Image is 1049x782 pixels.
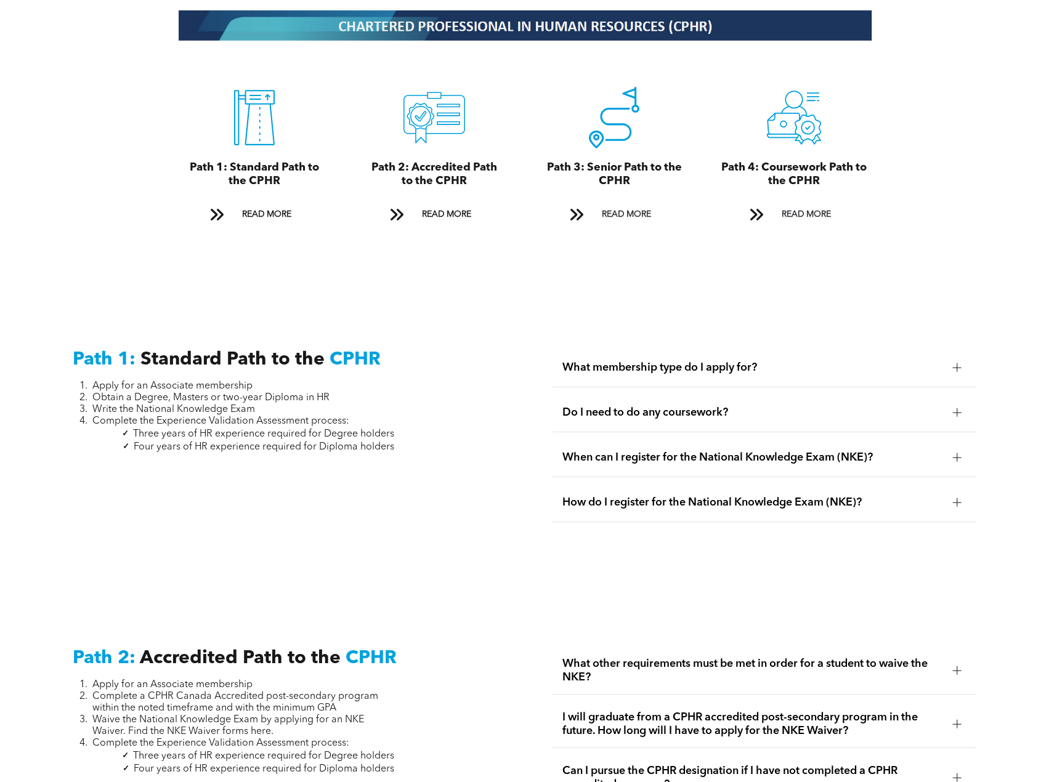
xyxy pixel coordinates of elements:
[562,496,942,509] span: How do I register for the National Knowledge Exam (NKE)?
[133,751,394,761] span: Three years of HR experience required for Degree holders
[330,350,381,369] span: CPHR
[134,764,394,774] span: Four years of HR experience required for Diploma holders
[561,203,667,226] a: READ MORE
[73,350,136,369] span: Path 1:
[92,738,349,748] span: Complete the Experience Validation Assessment process:
[92,680,253,690] span: Apply for an Associate membership
[92,405,255,414] span: Write the National Knowledge Exam
[92,393,330,403] span: Obtain a Degree, Masters or two-year Diploma in HR
[777,203,835,226] span: READ MORE
[741,203,847,226] a: READ MORE
[201,203,307,226] a: READ MORE
[371,162,497,187] span: Path 2: Accredited Path to the CPHR
[134,442,394,452] span: Four years of HR experience required for Diploma holders
[92,381,253,391] span: Apply for an Associate membership
[562,406,942,419] span: Do I need to do any coursework?
[381,203,487,226] a: READ MORE
[346,649,397,667] span: CPHR
[562,361,942,374] span: What membership type do I apply for?
[238,203,296,226] span: READ MORE
[562,711,942,738] span: I will graduate from a CPHR accredited post-secondary program in the future. How long will I have...
[721,162,867,187] span: Path 4: Coursework Path to the CPHR
[140,649,341,667] span: Accredited Path to the
[92,715,364,736] span: Waive the National Knowledge Exam by applying for an NKE Waiver. Find the NKE Waiver forms here.
[133,429,394,439] span: Three years of HR experience required for Degree holders
[92,691,378,713] span: Complete a CPHR Canada Accredited post-secondary program within the noted timeframe and with the ...
[547,162,682,187] span: Path 3: Senior Path to the CPHR
[597,203,655,226] span: READ MORE
[73,649,136,667] span: Path 2:
[92,416,349,426] span: Complete the Experience Validation Assessment process:
[562,657,942,684] span: What other requirements must be met in order for a student to waive the NKE?
[140,350,325,369] span: Standard Path to the
[418,203,476,226] span: READ MORE
[190,162,319,187] span: Path 1: Standard Path to the CPHR
[562,451,942,464] span: When can I register for the National Knowledge Exam (NKE)?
